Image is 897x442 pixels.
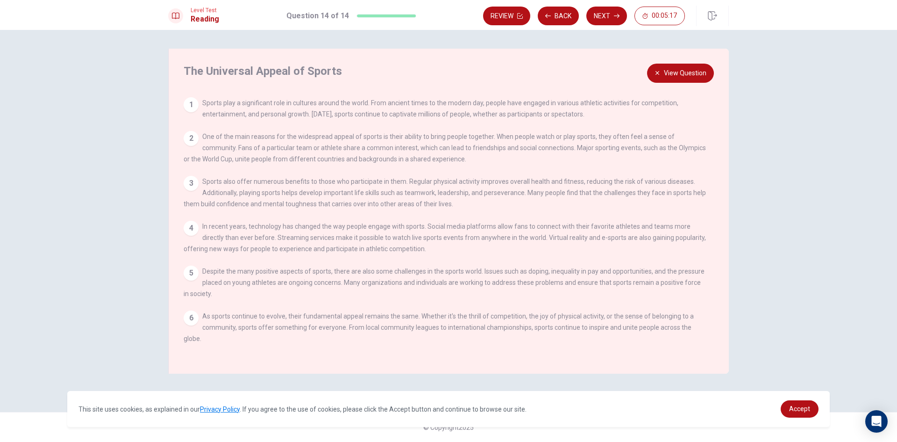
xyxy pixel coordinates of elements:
span: As sports continue to evolve, their fundamental appeal remains the same. Whether it's the thrill ... [184,312,694,342]
button: Back [538,7,579,25]
button: View Question [647,64,714,83]
span: In recent years, technology has changed the way people engage with sports. Social media platforms... [184,223,706,253]
a: Privacy Policy [200,406,240,413]
div: 2 [184,131,199,146]
div: 3 [184,176,199,191]
button: Next [586,7,627,25]
h1: Reading [191,14,219,25]
div: 4 [184,221,199,236]
span: Sports play a significant role in cultures around the world. From ancient times to the modern day... [202,99,678,118]
h4: The Universal Appeal of Sports [184,64,704,79]
div: 6 [184,311,199,326]
span: One of the main reasons for the widespread appeal of sports is their ability to bring people toge... [184,133,706,163]
span: Despite the many positive aspects of sports, there are also some challenges in the sports world. ... [184,268,705,297]
button: Review [483,7,530,25]
button: 00:05:17 [634,7,685,25]
div: 5 [184,266,199,281]
h1: Question 14 of 14 [286,10,349,22]
span: © Copyright 2025 [423,424,474,431]
div: Open Intercom Messenger [865,410,888,433]
span: Accept [789,405,810,413]
div: cookieconsent [67,391,830,427]
span: 00:05:17 [652,12,677,20]
span: This site uses cookies, as explained in our . If you agree to the use of cookies, please click th... [78,406,527,413]
span: Sports also offer numerous benefits to those who participate in them. Regular physical activity i... [184,178,706,208]
a: dismiss cookie message [781,400,819,418]
div: 1 [184,97,199,112]
span: Level Test [191,7,219,14]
